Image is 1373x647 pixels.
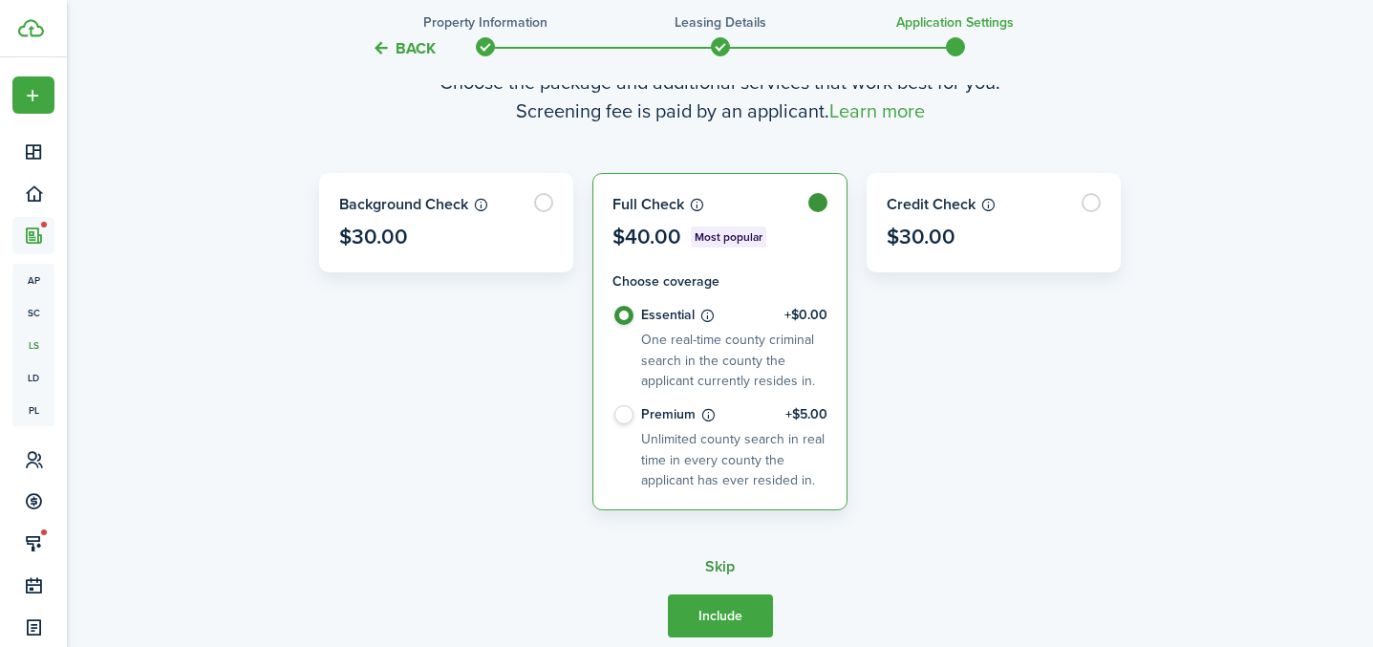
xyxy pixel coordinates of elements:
h3: Application settings [896,12,1014,32]
control-radio-card-title: Essential [641,306,827,325]
img: TenantCloud [18,19,44,37]
h3: Leasing details [675,12,766,32]
a: ls [12,329,54,361]
control-radio-card-description: One real-time county criminal search in the county the applicant currently resides in. [641,330,815,391]
span: +$5.00 [785,405,827,424]
a: Learn more [829,97,925,125]
a: ld [12,361,54,394]
h3: Property information [423,12,547,32]
button: Skip [705,558,735,575]
a: pl [12,394,54,426]
button: Include [668,594,773,637]
span: +$0.00 [784,306,827,325]
control-radio-card-description: Unlimited county search in real time in every county the applicant has ever resided in. [641,429,825,490]
h4: Choose coverage [612,271,827,291]
button: Open menu [12,76,54,114]
a: sc [12,296,54,329]
wizard-step-header-description: Choose the package and additional services that work best for you. Screening fee is paid by an ap... [319,68,1122,125]
a: ap [12,264,54,296]
button: Back [372,38,436,58]
control-radio-card-title: Premium [641,405,827,424]
card-package-label: Credit Check [887,193,1102,216]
